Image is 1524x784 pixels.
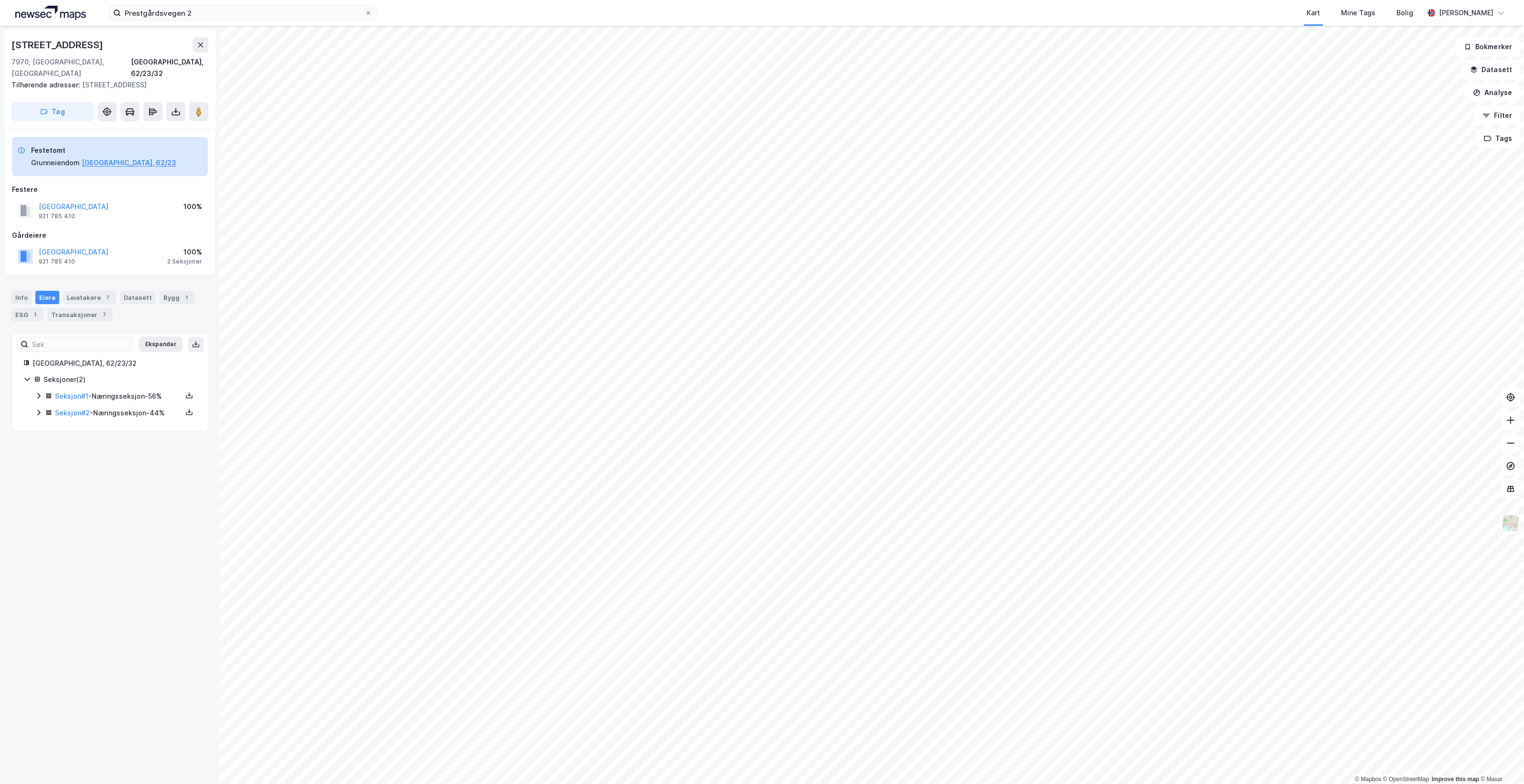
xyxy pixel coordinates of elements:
div: [PERSON_NAME] [1439,7,1493,19]
button: Ekspander [139,337,182,352]
div: Transaksjoner [47,308,113,321]
span: Tilhørende adresser: [11,81,82,89]
div: 7 [99,310,109,319]
div: 1 [182,293,191,302]
iframe: Chat Widget [1476,738,1524,784]
div: 100% [167,246,202,258]
div: Seksjoner ( 2 ) [43,374,196,385]
div: Leietakere [63,291,116,304]
a: Seksjon#1 [55,392,88,400]
button: Filter [1474,106,1520,125]
img: logo.a4113a55bc3d86da70a041830d287a7e.svg [15,6,86,20]
a: Seksjon#2 [55,409,90,417]
div: Kart [1307,7,1320,19]
button: [GEOGRAPHIC_DATA], 62/23 [82,157,176,169]
div: Bolig [1396,7,1413,19]
div: 921 785 410 [39,212,75,220]
div: Datasett [120,291,156,304]
div: 7 [103,293,112,302]
div: [STREET_ADDRESS] [11,37,105,53]
div: Gårdeiere [12,230,208,241]
div: ESG [11,308,43,321]
img: Z [1502,514,1520,532]
a: Mapbox [1355,776,1381,783]
div: 1 [30,310,40,319]
div: Festetomt [31,145,176,156]
div: - Næringsseksjon - 56% [55,391,182,402]
button: Analyse [1465,83,1520,102]
a: Improve this map [1432,776,1479,783]
div: Bygg [160,291,195,304]
div: Grunneiendom [31,157,80,169]
button: Tag [11,102,94,121]
div: Info [11,291,32,304]
button: Tags [1476,129,1520,148]
div: 921 785 410 [39,258,75,265]
input: Søk på adresse, matrikkel, gårdeiere, leietakere eller personer [121,6,365,20]
div: [GEOGRAPHIC_DATA], 62/23/32 [32,358,196,369]
div: 7970, [GEOGRAPHIC_DATA], [GEOGRAPHIC_DATA] [11,56,131,79]
div: [STREET_ADDRESS] [11,79,201,91]
input: Søk [28,337,133,351]
div: 100% [183,201,202,212]
button: Bokmerker [1456,37,1520,56]
div: Festere [12,184,208,195]
a: OpenStreetMap [1383,776,1429,783]
div: 2 Seksjoner [167,258,202,265]
div: - Næringsseksjon - 44% [55,407,182,419]
button: Datasett [1462,60,1520,79]
div: Mine Tags [1341,7,1375,19]
div: Eiere [35,291,59,304]
div: [GEOGRAPHIC_DATA], 62/23/32 [131,56,208,79]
